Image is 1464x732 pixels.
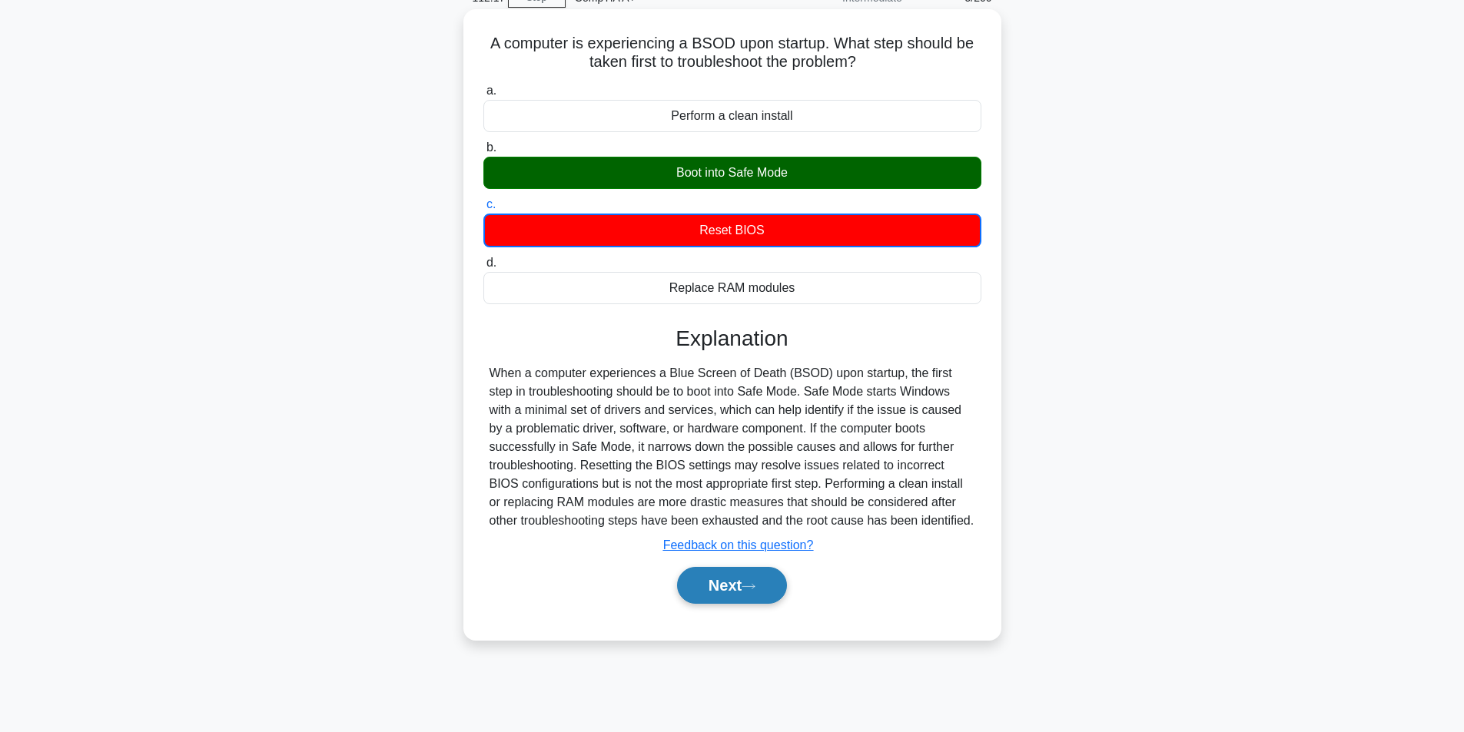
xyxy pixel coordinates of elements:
[486,197,496,210] span: c.
[493,326,972,352] h3: Explanation
[483,157,981,189] div: Boot into Safe Mode
[677,567,787,604] button: Next
[483,214,981,247] div: Reset BIOS
[486,256,496,269] span: d.
[663,538,814,551] a: Feedback on this question?
[483,100,981,132] div: Perform a clean install
[483,272,981,304] div: Replace RAM modules
[482,34,983,72] h5: A computer is experiencing a BSOD upon startup. What step should be taken first to troubleshoot t...
[486,84,496,97] span: a.
[490,364,975,530] div: When a computer experiences a Blue Screen of Death (BSOD) upon startup, the first step in trouble...
[486,141,496,154] span: b.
